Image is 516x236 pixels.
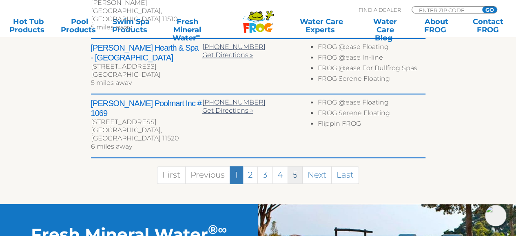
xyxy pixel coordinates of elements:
[91,142,132,150] span: 6 miles away
[318,64,425,75] li: FROG @ease For Bullfrog Spas
[202,98,266,106] a: [PHONE_NUMBER]
[331,166,359,184] a: Last
[157,166,186,184] a: First
[202,43,266,51] a: [PHONE_NUMBER]
[91,71,202,79] div: [GEOGRAPHIC_DATA]
[272,166,288,184] a: 4
[91,7,202,23] div: [GEOGRAPHIC_DATA], [GEOGRAPHIC_DATA] 11510
[202,51,253,59] a: Get Directions »
[60,18,100,34] a: PoolProducts
[257,166,272,184] a: 3
[318,120,425,130] li: Flippin FROG
[302,166,332,184] a: Next
[318,53,425,64] li: FROG @ease In-line
[288,166,303,184] a: 5
[468,18,508,34] a: ContactFROG
[318,75,425,85] li: FROG Serene Floating
[91,23,132,31] span: 5 miles away
[91,43,202,62] h2: [PERSON_NAME] Hearth & Spa - [GEOGRAPHIC_DATA]
[91,62,202,71] div: [STREET_ADDRESS]
[416,18,456,34] a: AboutFROG
[91,79,132,87] span: 5 miles away
[91,98,202,118] h2: [PERSON_NAME] Poolmart Inc # 1069
[230,166,243,184] a: 1
[418,7,473,13] input: Zip Code Form
[202,107,253,114] a: Get Directions »
[185,166,230,184] a: Previous
[243,166,258,184] a: 2
[91,126,202,142] div: [GEOGRAPHIC_DATA], [GEOGRAPHIC_DATA] 11520
[482,7,497,13] input: GO
[485,205,506,226] img: openIcon
[318,43,425,53] li: FROG @ease Floating
[318,109,425,120] li: FROG Serene Floating
[318,98,425,109] li: FROG @ease Floating
[8,18,48,34] a: Hot TubProducts
[91,118,202,126] div: [STREET_ADDRESS]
